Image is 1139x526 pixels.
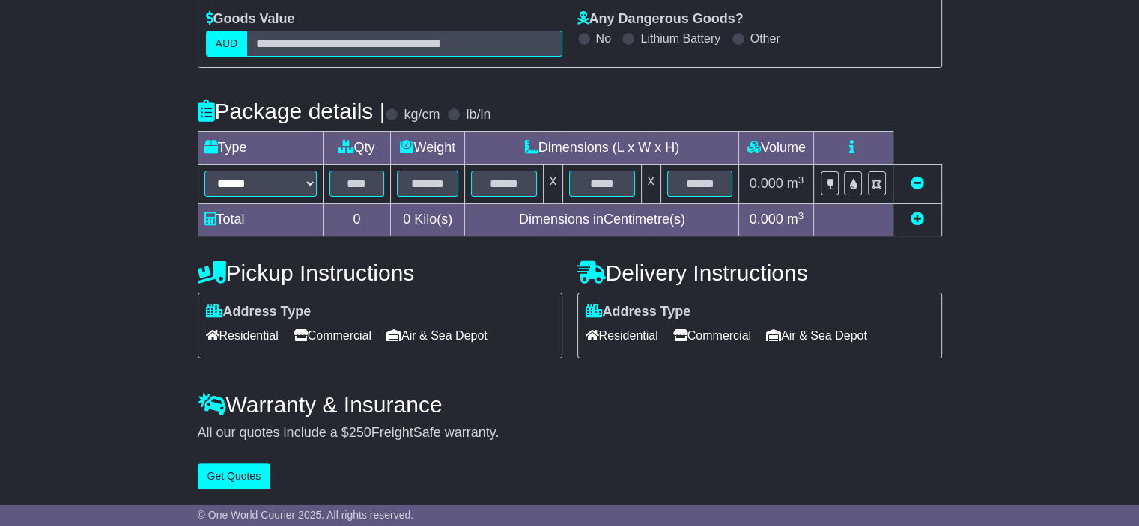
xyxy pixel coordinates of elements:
td: Dimensions (L x W x H) [465,132,739,165]
td: Total [198,204,323,236]
span: Air & Sea Depot [766,324,867,347]
span: 0 [403,212,410,227]
label: Lithium Battery [640,31,720,46]
span: Commercial [673,324,751,347]
h4: Delivery Instructions [577,260,942,285]
span: m [787,212,804,227]
button: Get Quotes [198,463,271,489]
h4: Warranty & Insurance [198,392,942,417]
span: m [787,176,804,191]
label: Address Type [586,304,691,320]
label: lb/in [466,107,490,123]
span: © One World Courier 2025. All rights reserved. [198,509,414,521]
td: 0 [323,204,391,236]
h4: Package details | [198,99,386,123]
td: Volume [739,132,814,165]
td: Qty [323,132,391,165]
td: Kilo(s) [391,204,465,236]
label: kg/cm [404,107,440,123]
td: Dimensions in Centimetre(s) [465,204,739,236]
span: 0.000 [750,176,783,191]
label: Any Dangerous Goods? [577,11,744,28]
span: 250 [349,425,371,440]
a: Remove this item [911,176,924,191]
td: x [543,165,562,204]
sup: 3 [798,174,804,186]
td: x [641,165,660,204]
label: Address Type [206,304,312,320]
h4: Pickup Instructions [198,260,562,285]
span: 0.000 [750,212,783,227]
span: Residential [586,324,658,347]
td: Type [198,132,323,165]
span: Residential [206,324,279,347]
span: Commercial [294,324,371,347]
sup: 3 [798,210,804,221]
label: Other [750,31,780,46]
div: All our quotes include a $ FreightSafe warranty. [198,425,942,441]
td: Weight [391,132,465,165]
label: No [596,31,611,46]
span: Air & Sea Depot [386,324,488,347]
a: Add new item [911,212,924,227]
label: Goods Value [206,11,295,28]
label: AUD [206,31,248,57]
